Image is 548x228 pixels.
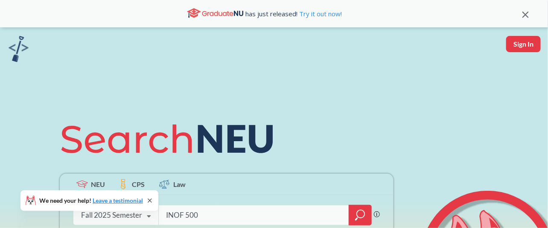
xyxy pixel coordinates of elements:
[93,197,143,204] a: Leave a testimonial
[9,36,29,65] a: sandbox logo
[355,209,365,221] svg: magnifying glass
[39,198,143,204] span: We need your help!
[298,9,342,18] a: Try it out now!
[132,179,145,189] span: CPS
[165,206,343,224] input: Class, professor, course number, "phrase"
[246,9,342,18] span: has just released!
[81,210,142,220] div: Fall 2025 Semester
[91,179,105,189] span: NEU
[9,36,29,62] img: sandbox logo
[349,205,372,225] div: magnifying glass
[173,179,186,189] span: Law
[506,36,541,52] button: Sign In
